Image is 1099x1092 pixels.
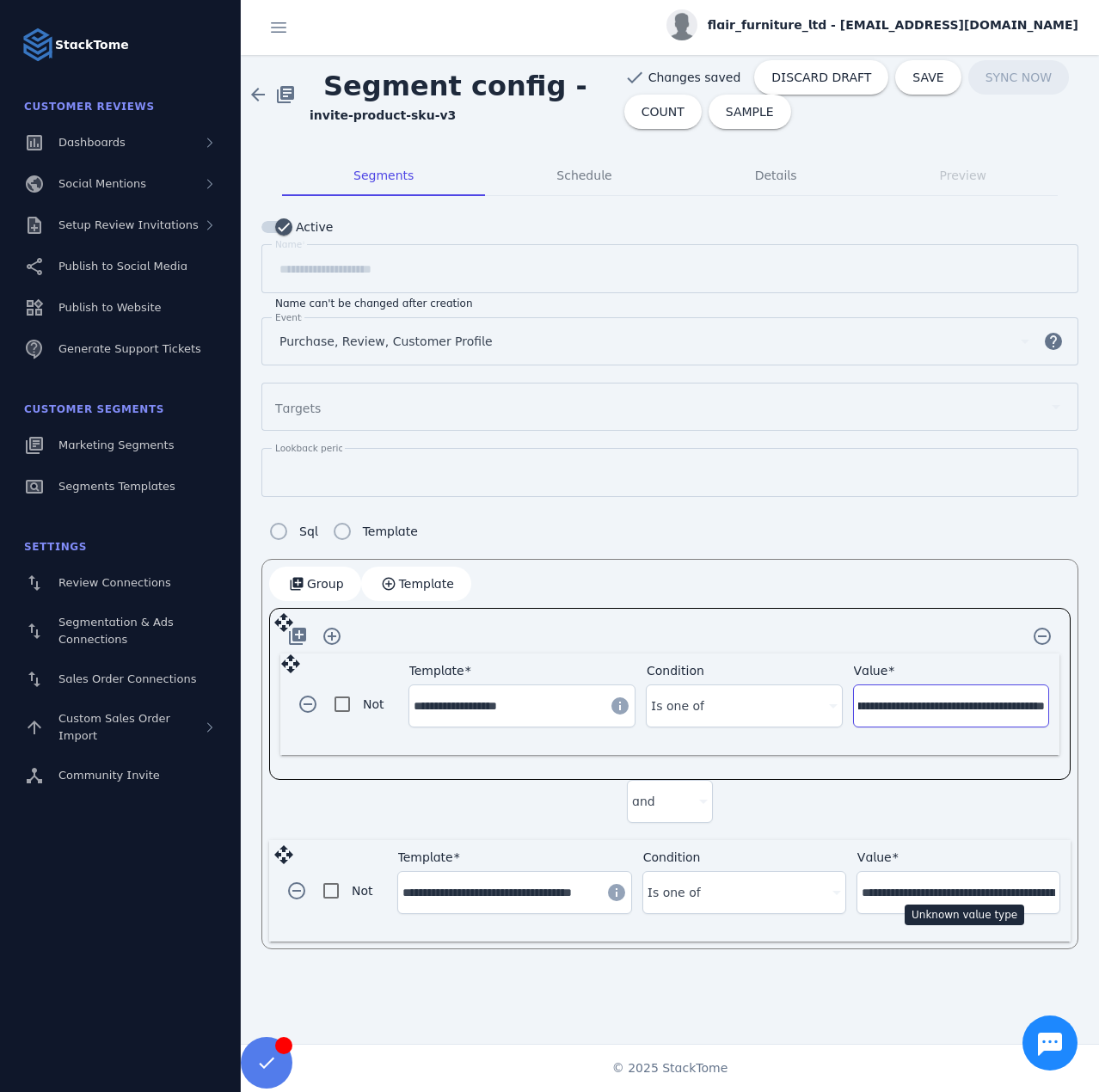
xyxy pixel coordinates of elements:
[648,882,701,903] span: Is one of
[606,882,627,903] mat-icon: info
[269,567,361,601] button: Group
[275,443,350,453] mat-label: Lookback period
[10,468,230,506] a: Segments Templates
[275,402,321,415] mat-label: Targets
[275,84,296,105] mat-icon: library_books
[666,9,1078,40] button: flair_furniture_ltd - [EMAIL_ADDRESS][DOMAIN_NAME]
[353,169,414,181] span: Segments
[58,177,146,190] span: Social Mentions
[58,576,171,589] span: Review Connections
[854,664,888,678] mat-label: Value
[275,239,302,249] mat-label: Name
[666,9,697,40] img: profile.jpg
[24,541,87,553] span: Settings
[414,696,599,716] input: Template
[643,850,701,864] mat-label: Condition
[754,60,888,95] button: DISCARD DRAFT
[556,169,611,181] span: Schedule
[402,882,596,903] input: Template
[58,301,161,314] span: Publish to Website
[58,712,170,742] span: Custom Sales Order Import
[1033,331,1074,352] mat-icon: help
[58,672,196,685] span: Sales Order Connections
[708,16,1078,34] span: flair_furniture_ltd - [EMAIL_ADDRESS][DOMAIN_NAME]
[10,289,230,327] a: Publish to Website
[310,56,601,116] span: Segment config -
[292,217,333,237] label: Active
[310,108,456,122] strong: invite-product-sku-v3
[10,426,230,464] a: Marketing Segments
[359,521,418,542] label: Template
[21,28,55,62] img: Logo image
[24,403,164,415] span: Customer Segments
[857,850,892,864] mat-label: Value
[275,312,306,322] mat-label: Events
[275,293,473,310] mat-hint: Name can't be changed after creation
[58,136,126,149] span: Dashboards
[771,71,871,83] span: DISCARD DRAFT
[58,480,175,493] span: Segments Templates
[58,260,187,273] span: Publish to Social Media
[58,218,199,231] span: Setup Review Invitations
[296,521,318,542] label: Sql
[895,60,961,95] button: SAVE
[755,169,797,181] span: Details
[905,905,1024,925] div: Unknown value type
[648,69,741,87] span: Changes saved
[55,36,129,54] strong: StackTome
[10,605,230,657] a: Segmentation & Ads Connections
[58,342,201,355] span: Generate Support Tickets
[709,95,791,129] button: SAMPLE
[261,317,1078,383] mat-form-field: Segment events
[624,67,645,88] mat-icon: check
[398,850,453,864] mat-label: Template
[58,769,160,782] span: Community Invite
[10,757,230,794] a: Community Invite
[261,383,1078,448] mat-form-field: Segment targets
[348,880,373,901] label: Not
[307,578,344,590] span: Group
[651,696,704,716] span: Is one of
[58,439,174,451] span: Marketing Segments
[261,244,1078,310] mat-form-field: Segment name
[361,567,471,601] button: Template
[24,101,155,113] span: Customer Reviews
[261,514,418,549] mat-radio-group: Segment config type
[624,95,702,129] button: COUNT
[612,1059,728,1077] span: © 2025 StackTome
[58,616,174,646] span: Segmentation & Ads Connections
[359,694,384,715] label: Not
[610,696,630,716] mat-icon: info
[10,564,230,602] a: Review Connections
[399,578,454,590] span: Template
[726,106,774,118] span: SAMPLE
[912,71,943,83] span: SAVE
[632,791,655,812] span: and
[642,106,685,118] span: COUNT
[647,664,704,678] mat-label: Condition
[279,331,493,352] span: Purchase, Review, Customer Profile
[10,330,230,368] a: Generate Support Tickets
[10,660,230,698] a: Sales Order Connections
[10,248,230,285] a: Publish to Social Media
[409,664,464,678] mat-label: Template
